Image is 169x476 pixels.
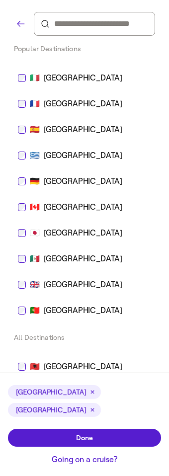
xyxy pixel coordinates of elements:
[76,433,93,443] span: Done
[18,227,151,239] div: 🇯🇵
[4,324,165,351] div: All Destinations
[44,361,122,373] div: [GEOGRAPHIC_DATA]
[44,150,122,161] div: [GEOGRAPHIC_DATA]
[44,124,122,136] div: [GEOGRAPHIC_DATA]
[44,175,122,187] div: [GEOGRAPHIC_DATA]
[16,405,86,415] span: [GEOGRAPHIC_DATA]
[18,72,151,84] div: 🇮🇹
[8,429,161,447] button: Done
[4,36,165,62] div: Popular Destinations
[52,455,117,464] span: Going on a cruise?
[18,124,151,136] div: 🇪🇸
[18,361,151,373] div: 🇦🇱
[16,387,86,397] span: [GEOGRAPHIC_DATA]
[18,279,151,291] div: 🇬🇧
[18,201,151,213] div: 🇨🇦
[44,72,122,84] div: [GEOGRAPHIC_DATA]
[44,253,122,265] div: [GEOGRAPHIC_DATA]
[44,98,122,110] div: [GEOGRAPHIC_DATA]
[18,175,151,187] div: 🇩🇪
[44,305,122,317] div: [GEOGRAPHIC_DATA]
[18,305,151,317] div: 🇵🇹
[18,253,151,265] div: 🇲🇽
[18,150,151,161] div: 🇬🇷
[44,201,122,213] div: [GEOGRAPHIC_DATA]
[18,98,151,110] div: 🇫🇷
[44,279,122,291] div: [GEOGRAPHIC_DATA]
[44,227,122,239] div: [GEOGRAPHIC_DATA]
